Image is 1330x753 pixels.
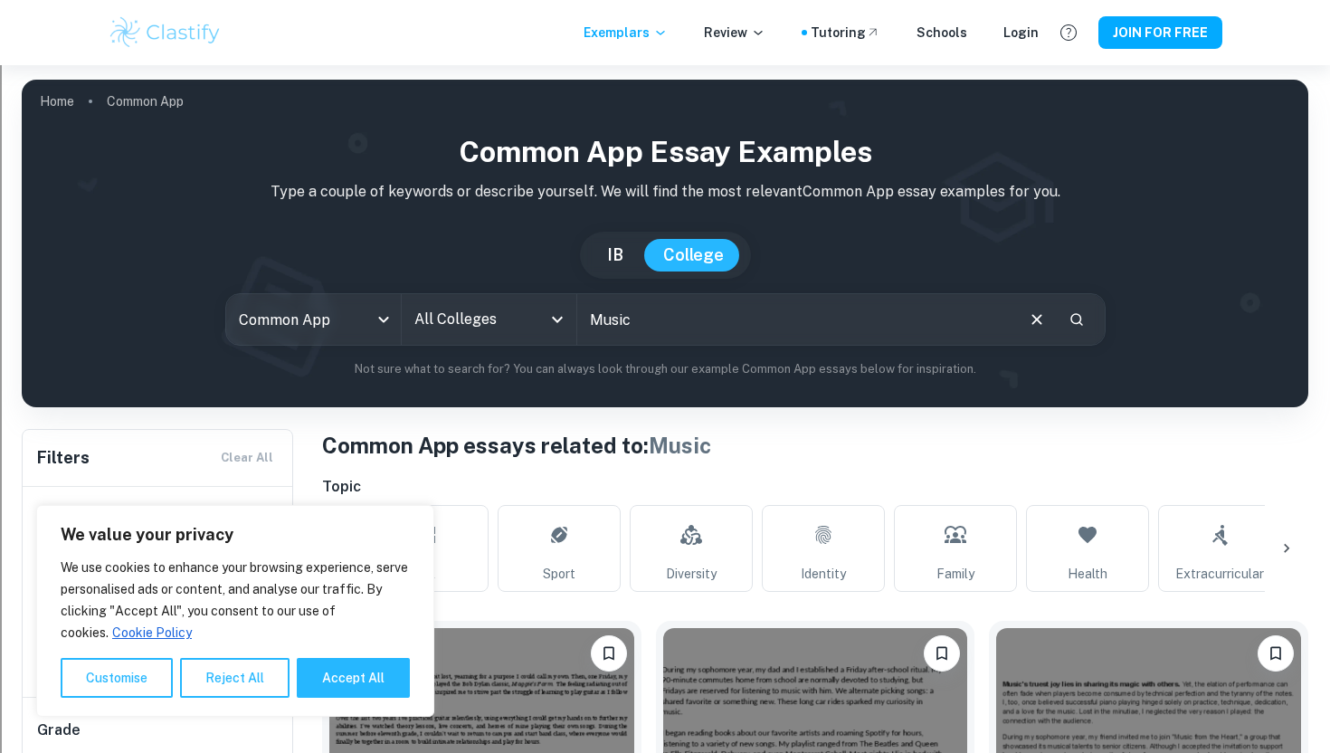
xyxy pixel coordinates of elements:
[61,658,173,698] button: Customise
[108,14,223,51] img: Clastify logo
[61,524,410,546] p: We value your privacy
[297,658,410,698] button: Accept All
[36,505,434,717] div: We value your privacy
[704,23,765,43] p: Review
[1003,23,1039,43] a: Login
[111,624,193,641] a: Cookie Policy
[584,23,668,43] p: Exemplars
[1053,17,1084,48] button: Help and Feedback
[180,658,290,698] button: Reject All
[1098,16,1222,49] button: JOIN FOR FREE
[917,23,967,43] a: Schools
[811,23,880,43] a: Tutoring
[61,557,410,643] p: We use cookies to enhance your browsing experience, serve personalised ads or content, and analys...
